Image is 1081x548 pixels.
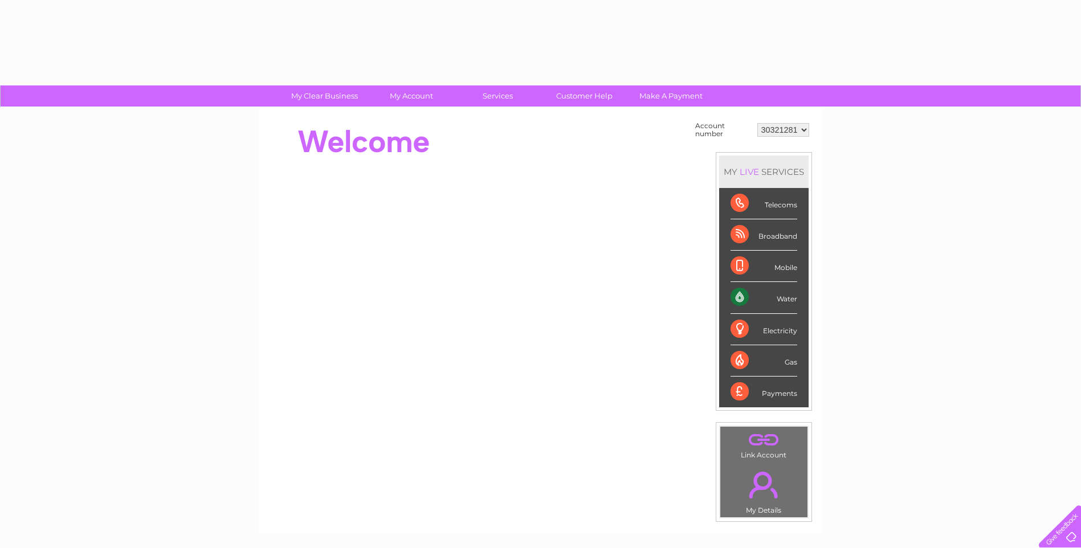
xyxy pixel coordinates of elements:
div: MY SERVICES [719,156,809,188]
div: Payments [731,377,797,407]
a: . [723,430,805,449]
a: My Account [364,85,458,107]
a: Customer Help [537,85,631,107]
a: My Clear Business [278,85,372,107]
a: . [723,465,805,505]
a: Make A Payment [624,85,718,107]
div: Telecoms [731,188,797,219]
td: My Details [720,462,808,518]
div: LIVE [737,166,761,177]
div: Water [731,282,797,313]
div: Electricity [731,314,797,345]
div: Broadband [731,219,797,251]
td: Link Account [720,426,808,462]
div: Mobile [731,251,797,282]
a: Services [451,85,545,107]
td: Account number [692,119,754,141]
div: Gas [731,345,797,377]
